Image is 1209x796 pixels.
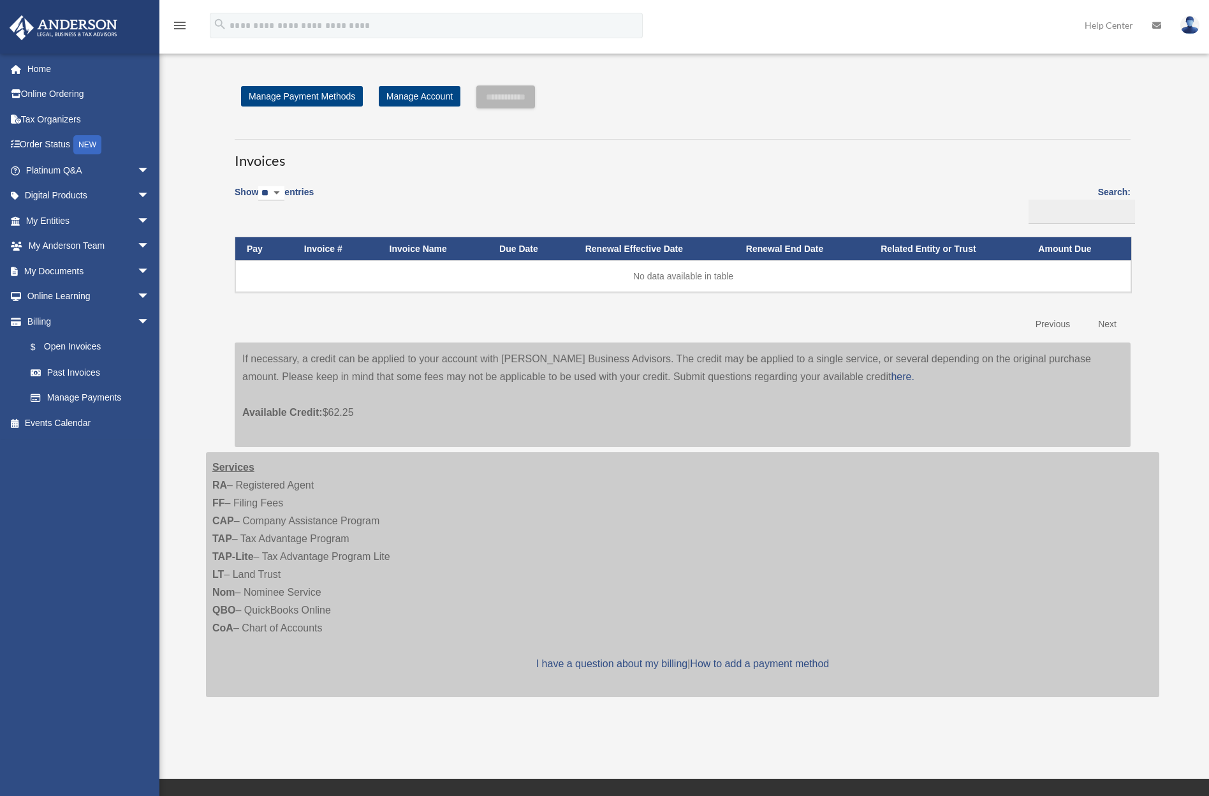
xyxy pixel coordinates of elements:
span: arrow_drop_down [137,258,163,284]
div: NEW [73,135,101,154]
th: Amount Due: activate to sort column ascending [1027,237,1131,261]
a: I have a question about my billing [536,658,687,669]
th: Pay: activate to sort column descending [235,237,293,261]
a: My Documentsarrow_drop_down [9,258,169,284]
strong: TAP [212,533,232,544]
span: arrow_drop_down [137,284,163,310]
div: If necessary, a credit can be applied to your account with [PERSON_NAME] Business Advisors. The c... [235,343,1131,447]
strong: Services [212,462,254,473]
th: Renewal End Date: activate to sort column ascending [735,237,869,261]
a: Next [1088,311,1126,337]
img: User Pic [1180,16,1199,34]
a: My Entitiesarrow_drop_down [9,208,169,233]
strong: LT [212,569,224,580]
strong: Nom [212,587,235,598]
a: Past Invoices [18,360,163,385]
td: No data available in table [235,260,1131,292]
a: Digital Productsarrow_drop_down [9,183,169,209]
a: Manage Account [379,86,460,107]
span: arrow_drop_down [137,208,163,234]
a: Tax Organizers [9,107,169,132]
a: Platinum Q&Aarrow_drop_down [9,158,169,183]
div: – Registered Agent – Filing Fees – Company Assistance Program – Tax Advantage Program – Tax Advan... [206,452,1159,697]
strong: FF [212,497,225,508]
i: search [213,17,227,31]
a: Manage Payments [18,385,163,411]
img: Anderson Advisors Platinum Portal [6,15,121,40]
p: | [212,655,1153,673]
a: Events Calendar [9,410,169,436]
a: Online Learningarrow_drop_down [9,284,169,309]
strong: CAP [212,515,234,526]
a: Order StatusNEW [9,132,169,158]
h3: Invoices [235,139,1131,171]
p: $62.25 [242,386,1123,422]
a: Home [9,56,169,82]
a: Manage Payment Methods [241,86,363,107]
span: $ [38,339,44,355]
th: Related Entity or Trust: activate to sort column ascending [869,237,1027,261]
span: arrow_drop_down [137,183,163,209]
a: $Open Invoices [18,334,156,360]
strong: RA [212,480,227,490]
a: menu [172,22,187,33]
a: Online Ordering [9,82,169,107]
input: Search: [1029,200,1135,224]
a: My Anderson Teamarrow_drop_down [9,233,169,259]
th: Renewal Effective Date: activate to sort column ascending [574,237,735,261]
span: arrow_drop_down [137,233,163,260]
span: arrow_drop_down [137,309,163,335]
i: menu [172,18,187,33]
a: Billingarrow_drop_down [9,309,163,334]
th: Due Date: activate to sort column ascending [488,237,574,261]
a: How to add a payment method [690,658,829,669]
select: Showentries [258,186,284,201]
strong: CoA [212,623,233,633]
label: Search: [1024,184,1131,224]
span: Available Credit: [242,407,323,418]
a: here. [891,371,914,382]
strong: QBO [212,605,235,615]
th: Invoice Name: activate to sort column ascending [378,237,488,261]
label: Show entries [235,184,314,214]
a: Previous [1026,311,1080,337]
span: arrow_drop_down [137,158,163,184]
th: Invoice #: activate to sort column ascending [293,237,378,261]
strong: TAP-Lite [212,551,254,562]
